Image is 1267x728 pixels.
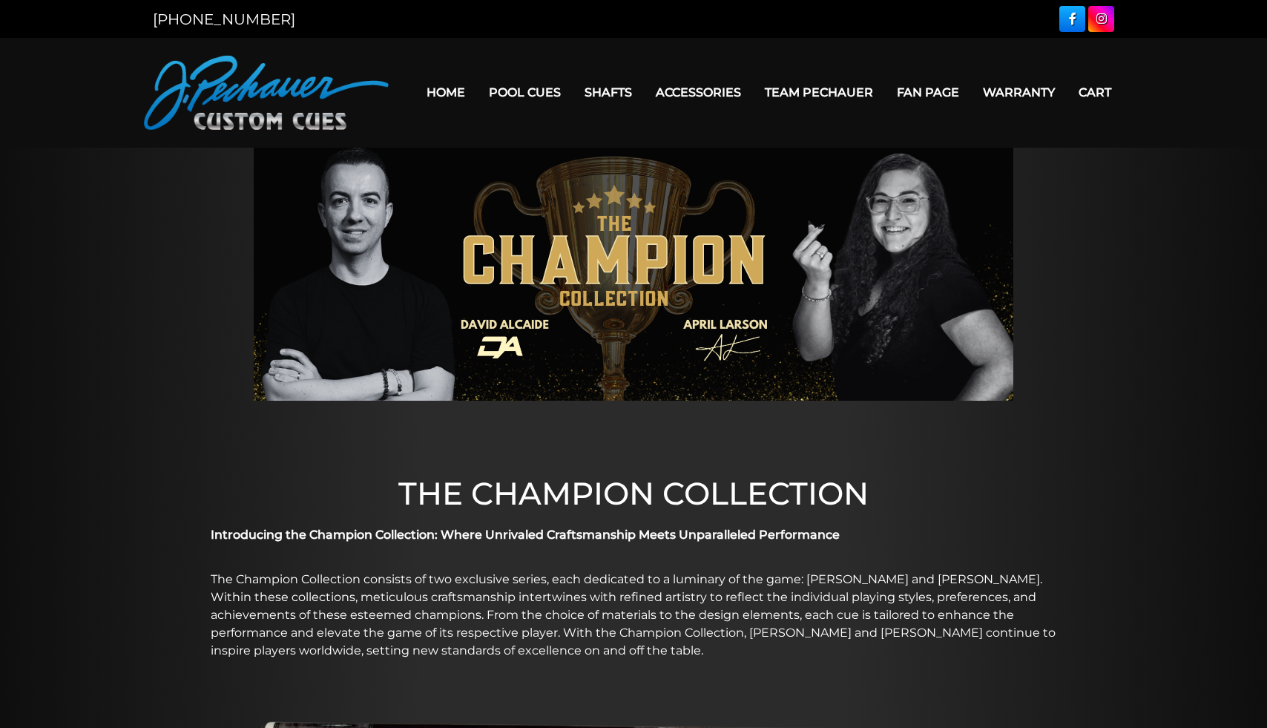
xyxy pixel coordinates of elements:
a: Fan Page [885,73,971,111]
strong: Introducing the Champion Collection: Where Unrivaled Craftsmanship Meets Unparalleled Performance [211,528,840,542]
a: Pool Cues [477,73,573,111]
a: Home [415,73,477,111]
a: Team Pechauer [753,73,885,111]
a: Shafts [573,73,644,111]
img: Pechauer Custom Cues [144,56,389,130]
a: Cart [1067,73,1123,111]
a: [PHONE_NUMBER] [153,10,295,28]
a: Accessories [644,73,753,111]
a: Warranty [971,73,1067,111]
p: The Champion Collection consists of two exclusive series, each dedicated to a luminary of the gam... [211,571,1056,660]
